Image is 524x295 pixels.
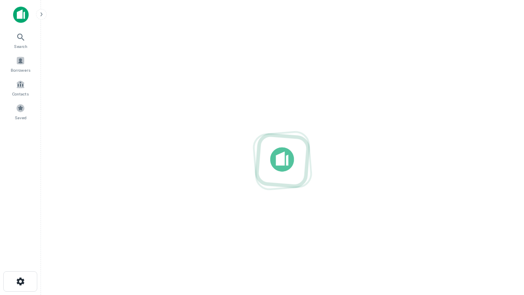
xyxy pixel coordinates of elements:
[2,77,38,99] a: Contacts
[15,114,27,121] span: Saved
[13,7,29,23] img: capitalize-icon.png
[483,203,524,243] iframe: Chat Widget
[11,67,30,73] span: Borrowers
[12,91,29,97] span: Contacts
[14,43,27,50] span: Search
[2,100,38,123] a: Saved
[2,29,38,51] a: Search
[2,53,38,75] a: Borrowers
